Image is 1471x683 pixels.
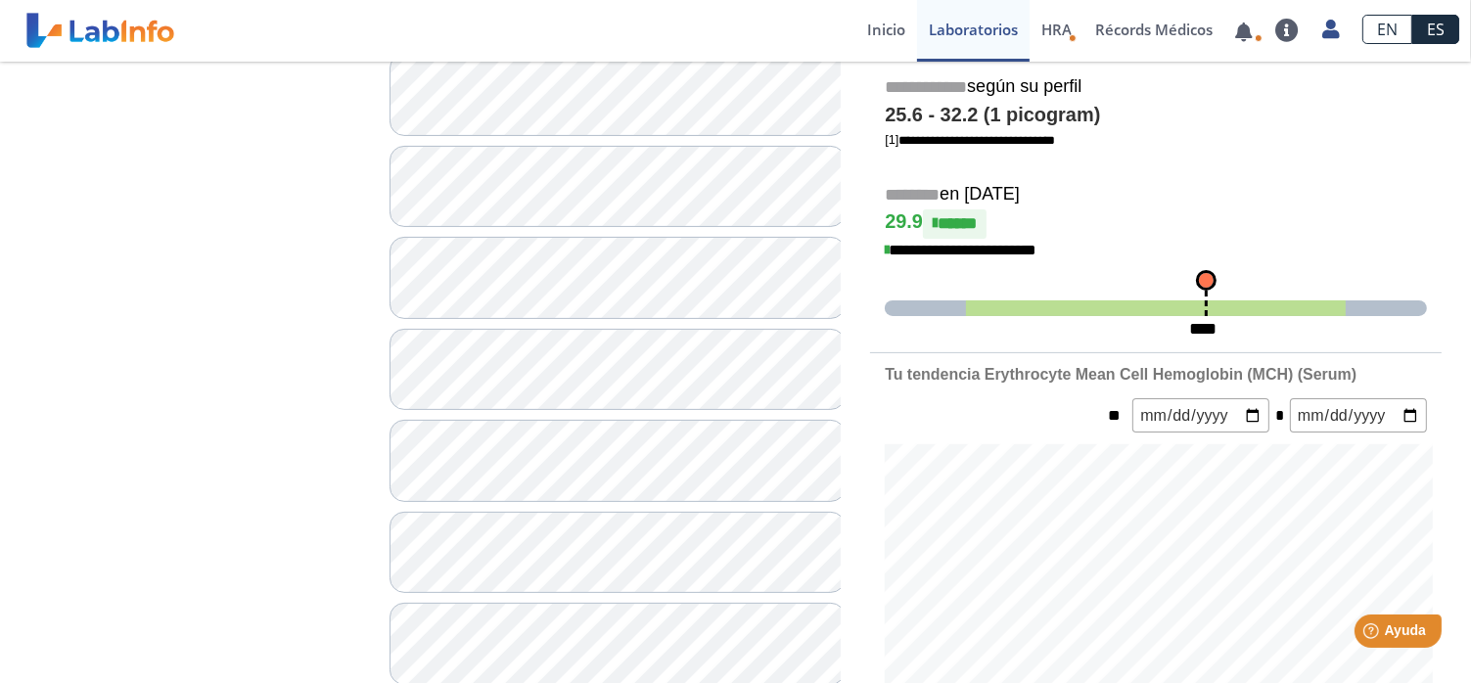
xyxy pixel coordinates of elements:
[885,104,1427,127] h4: 25.6 - 32.2 (1 picogram)
[1290,398,1427,433] input: mm/dd/yyyy
[885,366,1356,383] b: Tu tendencia Erythrocyte Mean Cell Hemoglobin (MCH) (Serum)
[1132,398,1269,433] input: mm/dd/yyyy
[885,76,1427,99] h5: según su perfil
[885,209,1427,239] h4: 29.9
[1297,607,1449,661] iframe: Help widget launcher
[1362,15,1412,44] a: EN
[885,184,1427,206] h5: en [DATE]
[1412,15,1459,44] a: ES
[1041,20,1072,39] span: HRA
[885,132,1055,147] a: [1]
